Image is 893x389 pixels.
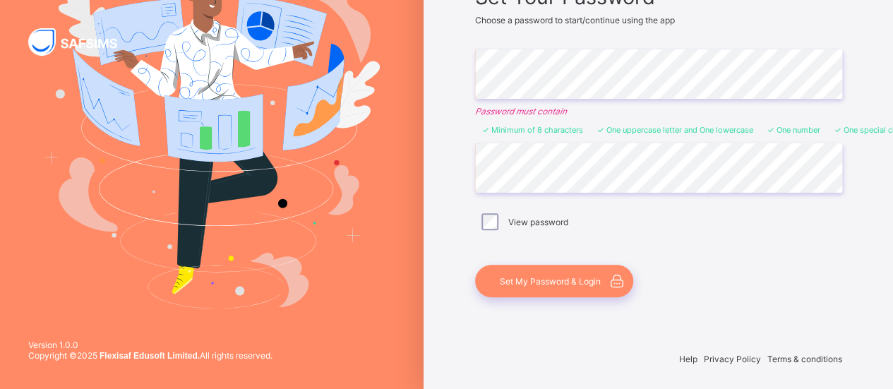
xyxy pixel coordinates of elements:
img: SAFSIMS Logo [28,28,134,56]
span: Copyright © 2025 All rights reserved. [28,350,272,361]
span: Set My Password & Login [500,276,601,287]
li: One number [767,125,820,135]
strong: Flexisaf Edusoft Limited. [100,351,200,361]
span: Choose a password to start/continue using the app [475,15,675,25]
span: Terms & conditions [767,354,842,364]
li: Minimum of 8 characters [482,125,583,135]
label: View password [508,217,568,227]
em: Password must contain [475,106,842,116]
span: Help [679,354,697,364]
span: Version 1.0.0 [28,340,272,350]
span: Privacy Policy [704,354,761,364]
li: One uppercase letter and One lowercase [597,125,753,135]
